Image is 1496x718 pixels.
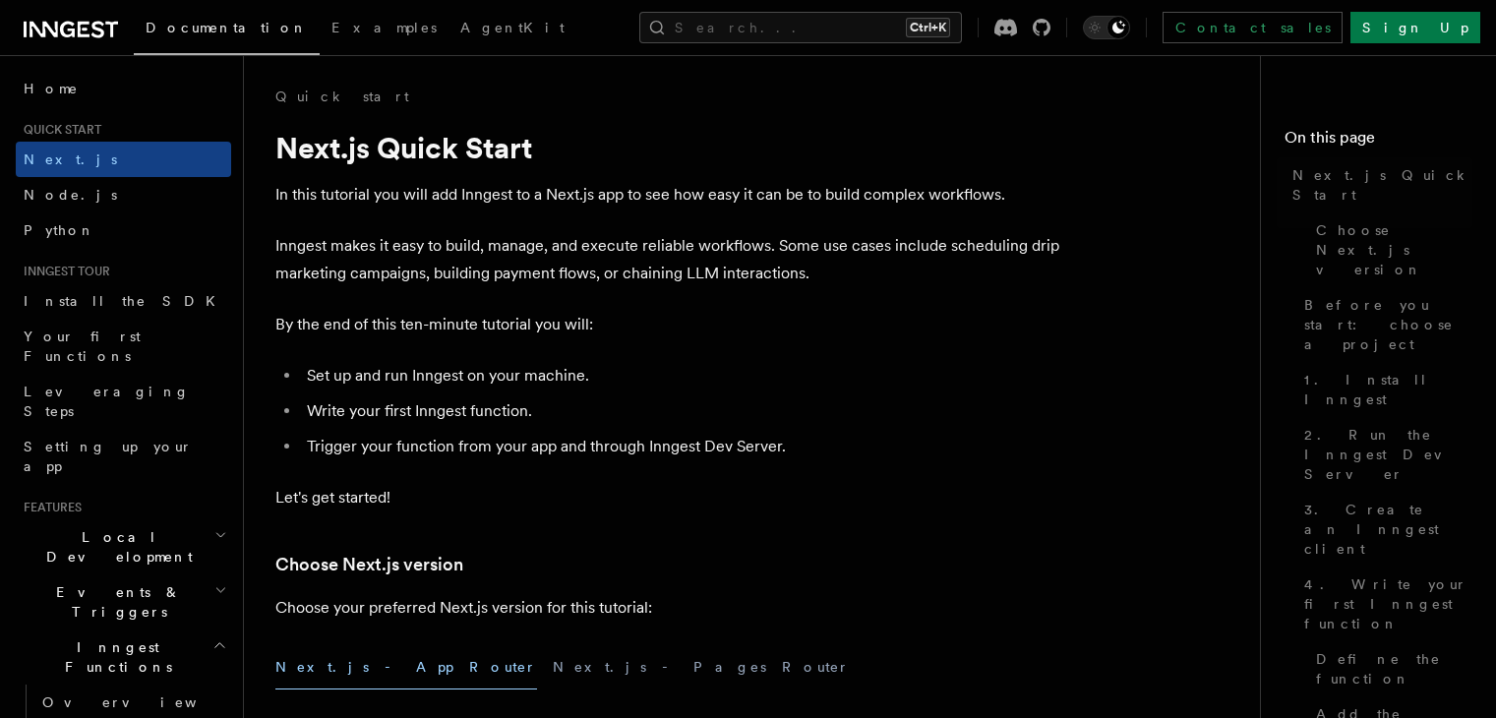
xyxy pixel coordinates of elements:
p: By the end of this ten-minute tutorial you will: [275,311,1062,338]
span: Node.js [24,187,117,203]
a: Next.js [16,142,231,177]
span: AgentKit [460,20,565,35]
a: Setting up your app [16,429,231,484]
a: 1. Install Inngest [1296,362,1472,417]
span: Events & Triggers [16,582,214,622]
a: Your first Functions [16,319,231,374]
a: 3. Create an Inngest client [1296,492,1472,567]
span: Local Development [16,527,214,567]
span: Before you start: choose a project [1304,295,1472,354]
span: Features [16,500,82,515]
a: Node.js [16,177,231,212]
a: Install the SDK [16,283,231,319]
li: Trigger your function from your app and through Inngest Dev Server. [301,433,1062,460]
span: 2. Run the Inngest Dev Server [1304,425,1472,484]
a: Leveraging Steps [16,374,231,429]
p: Let's get started! [275,484,1062,511]
span: 1. Install Inngest [1304,370,1472,409]
p: In this tutorial you will add Inngest to a Next.js app to see how easy it can be to build complex... [275,181,1062,209]
button: Events & Triggers [16,574,231,629]
span: Next.js Quick Start [1292,165,1472,205]
span: Leveraging Steps [24,384,190,419]
a: Before you start: choose a project [1296,287,1472,362]
a: Contact sales [1163,12,1343,43]
a: Examples [320,6,449,53]
span: Documentation [146,20,308,35]
a: Choose Next.js version [1308,212,1472,287]
button: Next.js - Pages Router [553,645,850,689]
kbd: Ctrl+K [906,18,950,37]
span: Setting up your app [24,439,193,474]
a: Define the function [1308,641,1472,696]
button: Search...Ctrl+K [639,12,962,43]
span: 4. Write your first Inngest function [1304,574,1472,633]
span: 3. Create an Inngest client [1304,500,1472,559]
button: Toggle dark mode [1083,16,1130,39]
a: AgentKit [449,6,576,53]
a: Next.js Quick Start [1285,157,1472,212]
a: Quick start [275,87,409,106]
a: Python [16,212,231,248]
a: Choose Next.js version [275,551,463,578]
a: Home [16,71,231,106]
span: Your first Functions [24,329,141,364]
span: Home [24,79,79,98]
button: Inngest Functions [16,629,231,685]
span: Python [24,222,95,238]
p: Inngest makes it easy to build, manage, and execute reliable workflows. Some use cases include sc... [275,232,1062,287]
span: Install the SDK [24,293,227,309]
span: Overview [42,694,245,710]
li: Write your first Inngest function. [301,397,1062,425]
span: Inngest Functions [16,637,212,677]
button: Next.js - App Router [275,645,537,689]
p: Choose your preferred Next.js version for this tutorial: [275,594,1062,622]
a: 2. Run the Inngest Dev Server [1296,417,1472,492]
a: Sign Up [1350,12,1480,43]
span: Choose Next.js version [1316,220,1472,279]
li: Set up and run Inngest on your machine. [301,362,1062,389]
span: Examples [331,20,437,35]
h4: On this page [1285,126,1472,157]
button: Local Development [16,519,231,574]
span: Quick start [16,122,101,138]
a: Documentation [134,6,320,55]
span: Next.js [24,151,117,167]
a: 4. Write your first Inngest function [1296,567,1472,641]
span: Define the function [1316,649,1472,688]
span: Inngest tour [16,264,110,279]
h1: Next.js Quick Start [275,130,1062,165]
